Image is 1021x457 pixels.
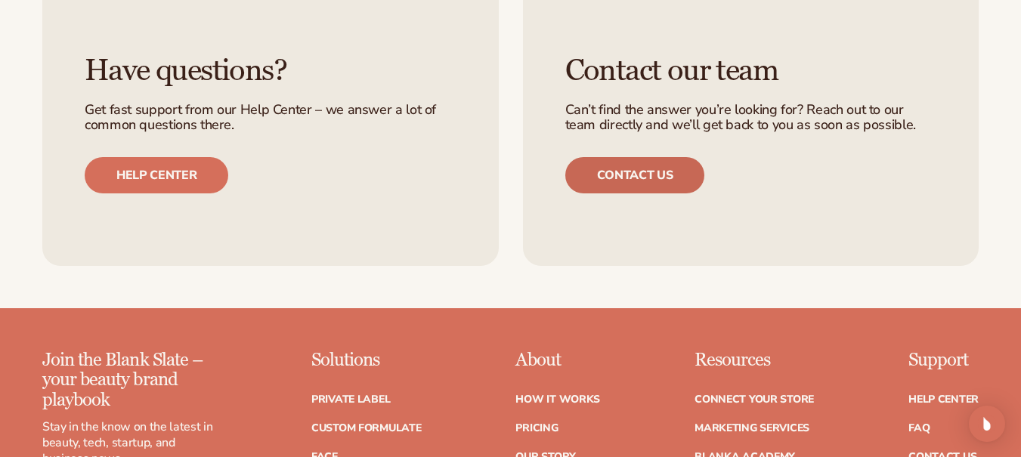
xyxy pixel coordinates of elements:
[85,157,228,193] a: Help center
[565,103,937,133] p: Can’t find the answer you’re looking for? Reach out to our team directly and we’ll get back to yo...
[908,350,979,370] p: Support
[311,394,390,405] a: Private label
[515,394,600,405] a: How It Works
[515,350,600,370] p: About
[969,406,1005,442] div: Open Intercom Messenger
[311,350,422,370] p: Solutions
[695,423,809,434] a: Marketing services
[85,54,456,88] h3: Have questions?
[42,350,213,410] p: Join the Blank Slate – your beauty brand playbook
[565,54,937,88] h3: Contact our team
[85,103,456,133] p: Get fast support from our Help Center – we answer a lot of common questions there.
[311,423,422,434] a: Custom formulate
[908,394,979,405] a: Help Center
[908,423,930,434] a: FAQ
[695,350,814,370] p: Resources
[515,423,558,434] a: Pricing
[565,157,705,193] a: Contact us
[695,394,814,405] a: Connect your store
